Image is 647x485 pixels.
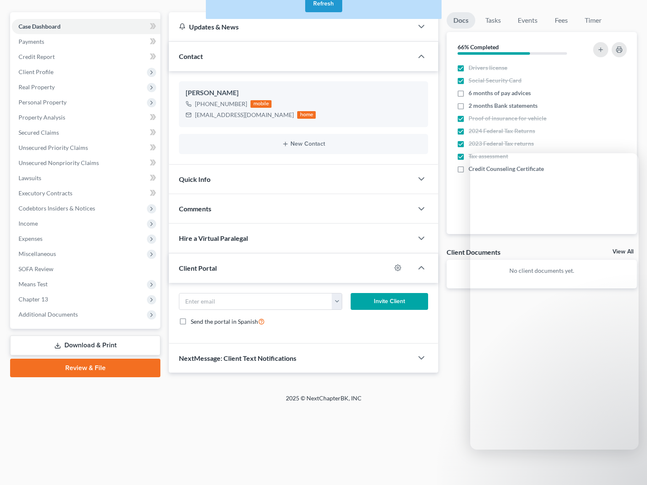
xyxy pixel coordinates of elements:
[19,220,38,227] span: Income
[179,264,217,272] span: Client Portal
[351,293,428,310] button: Invite Client
[19,189,72,197] span: Executory Contracts
[469,165,544,173] span: Credit Counseling Certificate
[12,186,160,201] a: Executory Contracts
[19,205,95,212] span: Codebtors Insiders & Notices
[453,266,630,275] p: No client documents yet.
[186,88,421,98] div: [PERSON_NAME]
[179,22,403,31] div: Updates & News
[179,234,248,242] span: Hire a Virtual Paralegal
[12,34,160,49] a: Payments
[19,250,56,257] span: Miscellaneous
[19,129,59,136] span: Secured Claims
[469,64,507,72] span: Drivers license
[179,175,210,183] span: Quick Info
[10,336,160,355] a: Download & Print
[179,354,296,362] span: NextMessage: Client Text Notifications
[191,318,258,325] span: Send the portal in Spanish
[469,76,522,85] span: Social Security Card
[19,159,99,166] span: Unsecured Nonpriority Claims
[469,127,535,135] span: 2024 Federal Tax Returns
[12,155,160,171] a: Unsecured Nonpriority Claims
[511,12,544,29] a: Events
[458,43,499,51] strong: 66% Completed
[179,205,211,213] span: Comments
[250,100,272,108] div: mobile
[12,19,160,34] a: Case Dashboard
[19,53,55,60] span: Credit Report
[19,265,53,272] span: SOFA Review
[179,293,332,309] input: Enter email
[447,248,501,256] div: Client Documents
[195,100,247,108] div: [PHONE_NUMBER]
[12,110,160,125] a: Property Analysis
[19,38,44,45] span: Payments
[470,153,639,450] iframe: Intercom live chat
[179,52,203,60] span: Contact
[10,359,160,377] a: Review & File
[12,140,160,155] a: Unsecured Priority Claims
[618,456,639,477] iframe: Intercom live chat
[186,141,421,147] button: New Contact
[12,171,160,186] a: Lawsuits
[469,114,546,123] span: Proof of insurance for vehicle
[19,114,65,121] span: Property Analysis
[12,49,160,64] a: Credit Report
[469,139,534,148] span: 2023 Federal Tax returns
[479,12,508,29] a: Tasks
[297,111,316,119] div: home
[19,235,43,242] span: Expenses
[84,394,564,409] div: 2025 © NextChapterBK, INC
[195,111,294,119] div: [EMAIL_ADDRESS][DOMAIN_NAME]
[19,83,55,91] span: Real Property
[19,144,88,151] span: Unsecured Priority Claims
[12,125,160,140] a: Secured Claims
[469,89,531,97] span: 6 months of pay advices
[19,280,48,288] span: Means Test
[19,23,61,30] span: Case Dashboard
[19,99,67,106] span: Personal Property
[19,68,53,75] span: Client Profile
[19,311,78,318] span: Additional Documents
[548,12,575,29] a: Fees
[19,296,48,303] span: Chapter 13
[19,174,41,181] span: Lawsuits
[578,12,608,29] a: Timer
[469,152,508,160] span: Tax assessment
[469,101,538,110] span: 2 months Bank statements
[12,261,160,277] a: SOFA Review
[447,12,475,29] a: Docs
